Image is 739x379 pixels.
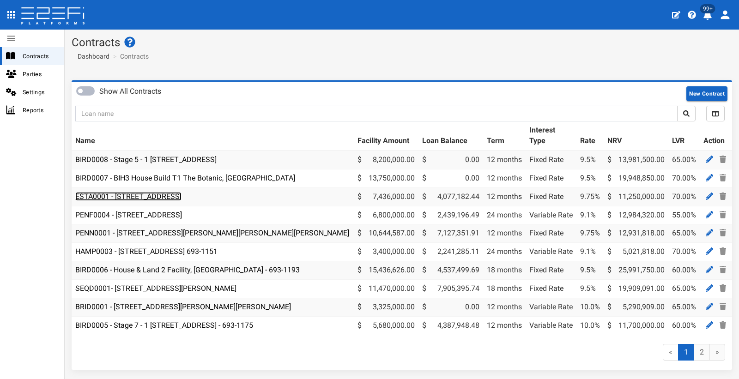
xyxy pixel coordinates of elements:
[604,121,668,150] th: NRV
[354,187,418,206] td: 7,436,000.00
[418,224,483,243] td: 7,127,351.91
[23,87,57,97] span: Settings
[23,69,57,79] span: Parties
[23,51,57,61] span: Contracts
[75,247,218,256] a: HAMP0003 - [STREET_ADDRESS] 693-1151
[526,261,576,280] td: Fixed Rate
[72,121,354,150] th: Name
[72,36,732,48] h1: Contracts
[526,316,576,334] td: Variable Rate
[668,261,700,280] td: 60.00%
[418,316,483,334] td: 4,387,948.48
[668,121,700,150] th: LVR
[717,154,728,165] a: Delete Contract
[604,224,668,243] td: 12,931,818.00
[717,319,728,331] a: Delete Contract
[23,105,57,115] span: Reports
[75,229,349,237] a: PENN0001 - [STREET_ADDRESS][PERSON_NAME][PERSON_NAME][PERSON_NAME]
[700,121,732,150] th: Action
[604,206,668,224] td: 12,984,320.00
[717,227,728,239] a: Delete Contract
[483,243,526,261] td: 24 months
[418,206,483,224] td: 2,439,196.49
[483,187,526,206] td: 12 months
[354,169,418,187] td: 13,750,000.00
[75,192,182,201] a: ESTA0001 - [STREET_ADDRESS]
[576,121,604,150] th: Rate
[354,121,418,150] th: Facility Amount
[576,261,604,280] td: 9.5%
[668,169,700,187] td: 70.00%
[483,316,526,334] td: 12 months
[604,150,668,169] td: 13,981,500.00
[483,279,526,298] td: 18 months
[668,224,700,243] td: 65.00%
[717,191,728,202] a: Delete Contract
[483,206,526,224] td: 24 months
[483,169,526,187] td: 12 months
[576,206,604,224] td: 9.1%
[75,211,182,219] a: PENF0004 - [STREET_ADDRESS]
[526,243,576,261] td: Variable Rate
[354,224,418,243] td: 10,644,587.00
[663,344,678,361] span: «
[668,243,700,261] td: 70.00%
[526,150,576,169] td: Fixed Rate
[686,86,727,101] button: New Contract
[526,224,576,243] td: Fixed Rate
[354,316,418,334] td: 5,680,000.00
[709,344,725,361] a: »
[717,283,728,294] a: Delete Contract
[75,321,253,330] a: BIRD0005 - Stage 7 - 1 [STREET_ADDRESS] - 693-1175
[717,246,728,257] a: Delete Contract
[604,261,668,280] td: 25,991,750.00
[604,316,668,334] td: 11,700,000.00
[75,265,300,274] a: BIRD0006 - House & Land 2 Facility, [GEOGRAPHIC_DATA] - 693-1193
[74,53,109,60] span: Dashboard
[604,298,668,316] td: 5,290,909.00
[99,86,161,97] label: Show All Contracts
[717,301,728,313] a: Delete Contract
[576,187,604,206] td: 9.75%
[418,298,483,316] td: 0.00
[668,150,700,169] td: 65.00%
[354,298,418,316] td: 3,325,000.00
[418,150,483,169] td: 0.00
[483,150,526,169] td: 12 months
[418,279,483,298] td: 7,905,395.74
[668,316,700,334] td: 60.00%
[526,279,576,298] td: Fixed Rate
[483,261,526,280] td: 18 months
[678,344,694,361] span: 1
[483,298,526,316] td: 12 months
[111,52,149,61] li: Contracts
[717,172,728,184] a: Delete Contract
[354,206,418,224] td: 6,800,000.00
[604,187,668,206] td: 11,250,000.00
[418,169,483,187] td: 0.00
[576,298,604,316] td: 10.0%
[354,261,418,280] td: 15,436,626.00
[354,150,418,169] td: 8,200,000.00
[576,243,604,261] td: 9.1%
[74,52,109,61] a: Dashboard
[483,121,526,150] th: Term
[604,169,668,187] td: 19,948,850.00
[668,298,700,316] td: 65.00%
[75,302,291,311] a: BRID0001 - [STREET_ADDRESS][PERSON_NAME][PERSON_NAME]
[418,261,483,280] td: 4,537,499.69
[717,264,728,276] a: Delete Contract
[526,187,576,206] td: Fixed Rate
[418,243,483,261] td: 2,241,285.11
[354,243,418,261] td: 3,400,000.00
[526,298,576,316] td: Variable Rate
[576,224,604,243] td: 9.75%
[75,284,236,293] a: SEQD0001- [STREET_ADDRESS][PERSON_NAME]
[75,106,678,121] input: Loan name
[526,121,576,150] th: Interest Type
[576,150,604,169] td: 9.5%
[717,209,728,221] a: Delete Contract
[576,316,604,334] td: 10.0%
[668,187,700,206] td: 70.00%
[418,121,483,150] th: Loan Balance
